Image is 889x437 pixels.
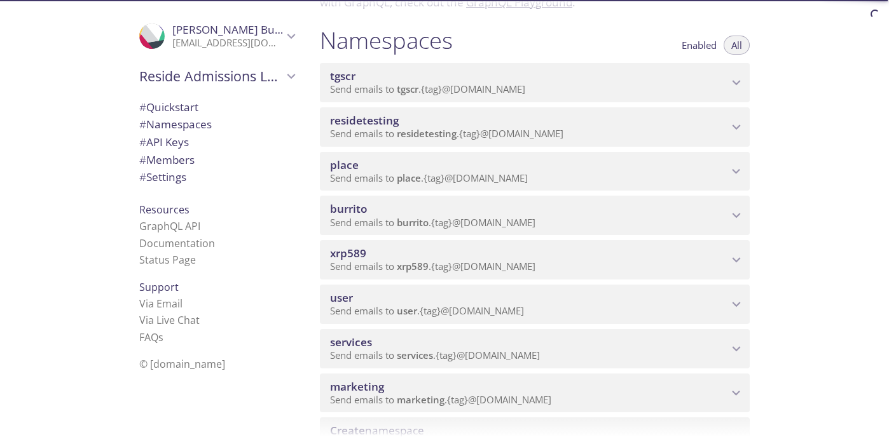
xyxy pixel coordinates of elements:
[139,280,179,294] span: Support
[139,203,190,217] span: Resources
[330,393,551,406] span: Send emails to . {tag} @[DOMAIN_NAME]
[320,373,750,413] div: marketing namespace
[139,357,225,371] span: © [DOMAIN_NAME]
[330,335,372,349] span: services
[139,170,186,184] span: Settings
[139,117,212,131] span: Namespaces
[330,304,524,317] span: Send emails to . {tag} @[DOMAIN_NAME]
[139,170,146,184] span: #
[129,133,305,151] div: API Keys
[129,60,305,93] div: Reside Admissions LLC team
[397,127,457,140] span: residetesting
[330,127,563,140] span: Send emails to . {tag} @[DOMAIN_NAME]
[320,152,750,191] div: place namespace
[320,196,750,235] div: burrito namespace
[139,67,283,85] span: Reside Admissions LLC team
[172,37,283,50] p: [EMAIL_ADDRESS][DOMAIN_NAME]
[139,152,146,167] span: #
[320,329,750,368] div: services namespace
[320,240,750,279] div: xrp589 namespace
[320,63,750,102] div: tgscr namespace
[129,15,305,57] div: Viktor Bukovetskiy
[397,349,433,361] span: services
[397,304,417,317] span: user
[397,216,429,229] span: burrito
[320,107,750,147] div: residetesting namespace
[330,246,366,260] span: xrp589
[330,349,540,361] span: Send emails to . {tag} @[DOMAIN_NAME]
[139,135,189,149] span: API Keys
[330,69,355,83] span: tgscr
[139,297,183,311] a: Via Email
[330,83,525,95] span: Send emails to . {tag} @[DOMAIN_NAME]
[330,158,359,172] span: place
[139,117,146,131] span: #
[139,313,200,327] a: Via Live Chat
[158,330,163,344] span: s
[129,151,305,169] div: Members
[674,36,724,55] button: Enabled
[139,219,200,233] a: GraphQL API
[129,98,305,116] div: Quickstart
[172,22,322,37] span: [PERSON_NAME] Bukovetskiy
[320,26,453,55] h1: Namespaces
[330,290,353,305] span: user
[330,379,384,394] span: marketing
[724,36,750,55] button: All
[139,100,198,114] span: Quickstart
[330,113,399,128] span: residetesting
[139,152,195,167] span: Members
[330,216,535,229] span: Send emails to . {tag} @[DOMAIN_NAME]
[397,393,445,406] span: marketing
[139,330,163,344] a: FAQ
[330,201,367,216] span: burrito
[330,260,535,272] span: Send emails to . {tag} @[DOMAIN_NAME]
[330,171,528,184] span: Send emails to . {tag} @[DOMAIN_NAME]
[129,116,305,133] div: Namespaces
[139,253,196,267] a: Status Page
[139,100,146,114] span: #
[397,260,429,272] span: xrp589
[397,83,418,95] span: tgscr
[320,285,750,324] div: user namespace
[139,135,146,149] span: #
[397,171,421,184] span: place
[129,168,305,186] div: Team Settings
[139,236,215,250] a: Documentation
